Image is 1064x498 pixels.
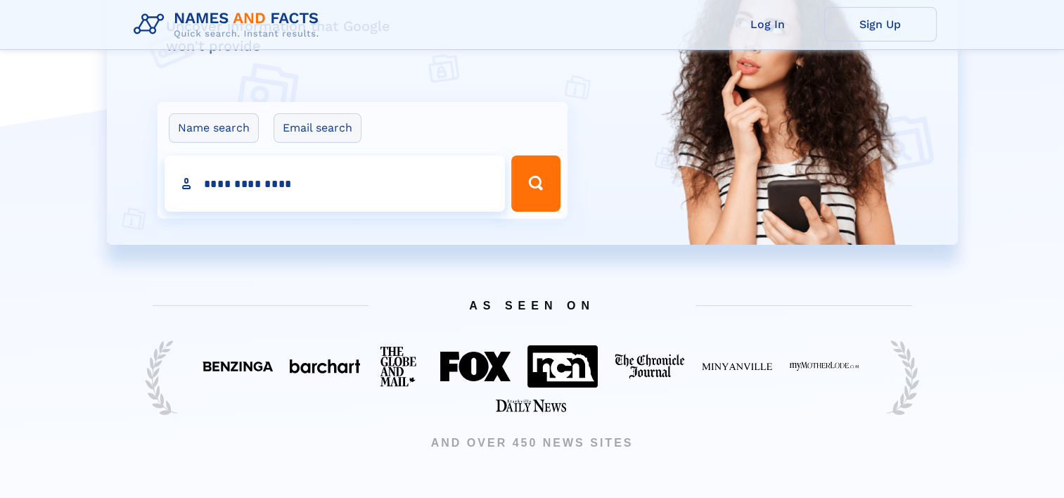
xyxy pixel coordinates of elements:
img: Featured on Starkville Daily News [496,400,566,412]
label: Name search [169,113,259,143]
a: Log In [712,7,824,41]
input: search input [165,155,505,212]
img: Featured on My Mother Lode [789,362,859,371]
img: Featured on Benzinga [203,362,273,371]
a: Sign Up [824,7,937,41]
img: Featured on The Globe And Mail [377,343,423,390]
label: Email search [274,113,361,143]
img: Featured on Minyanville [702,362,772,371]
img: Logo Names and Facts [128,6,331,44]
button: Search Button [511,155,560,212]
img: Featured on The Chronicle Journal [615,354,685,379]
img: Featured on FOX 40 [440,352,511,381]
span: AS SEEN ON [132,282,933,329]
img: Featured on NCN [527,345,598,387]
img: Featured on BarChart [290,359,360,373]
span: AND OVER 450 NEWS SITES [132,435,933,452]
